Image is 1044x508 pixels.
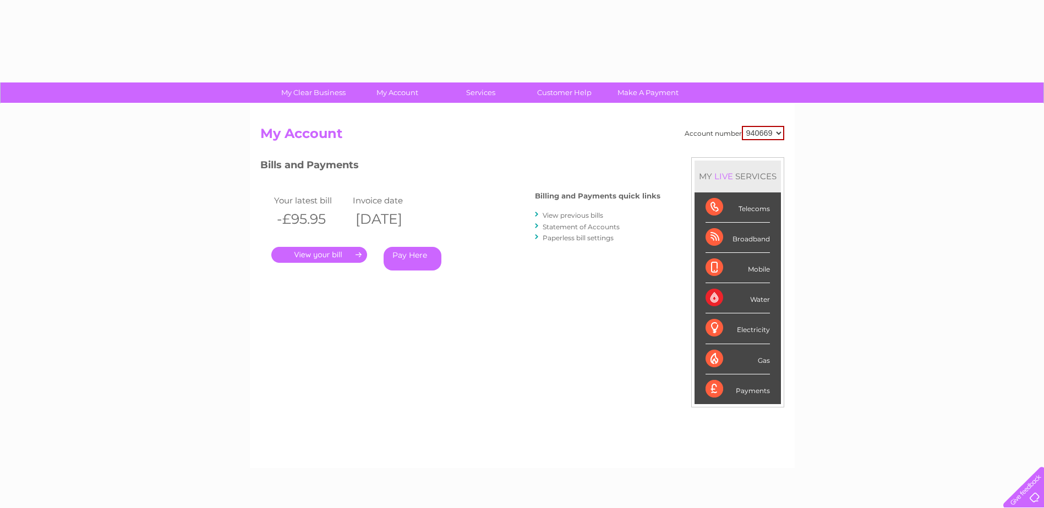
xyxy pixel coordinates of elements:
[603,82,693,103] a: Make A Payment
[706,313,770,344] div: Electricity
[543,234,614,242] a: Paperless bill settings
[706,283,770,313] div: Water
[519,82,610,103] a: Customer Help
[712,171,735,181] div: LIVE
[706,223,770,253] div: Broadband
[260,157,660,176] h3: Bills and Payments
[268,82,359,103] a: My Clear Business
[271,193,351,208] td: Your latest bill
[706,253,770,283] div: Mobile
[543,223,620,231] a: Statement of Accounts
[535,192,660,200] h4: Billing and Payments quick links
[706,192,770,223] div: Telecoms
[435,82,526,103] a: Services
[685,126,784,140] div: Account number
[350,208,429,230] th: [DATE]
[384,247,441,270] a: Pay Here
[260,126,784,147] h2: My Account
[706,374,770,404] div: Payments
[271,247,367,263] a: .
[695,161,781,192] div: MY SERVICES
[350,193,429,208] td: Invoice date
[352,82,442,103] a: My Account
[271,208,351,230] th: -£95.95
[706,344,770,374] div: Gas
[543,211,603,219] a: View previous bills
